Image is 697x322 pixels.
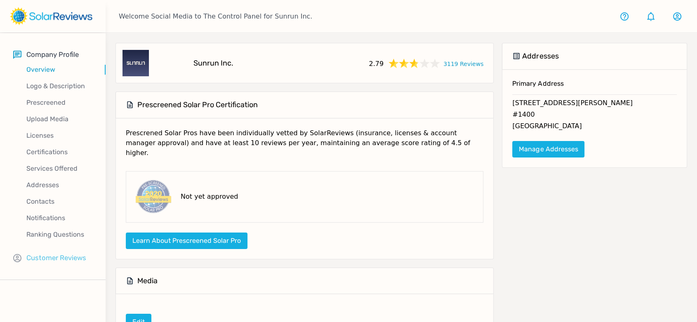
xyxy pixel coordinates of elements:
p: [STREET_ADDRESS][PERSON_NAME] [512,98,677,110]
img: prescreened-badge.png [133,178,172,216]
h5: Media [137,276,158,286]
p: #1400 [512,110,677,121]
a: Certifications [13,144,106,160]
h5: Addresses [522,52,558,61]
h6: Primary Address [512,80,677,94]
h5: Sunrun Inc. [193,59,233,68]
p: Contacts [13,197,106,207]
p: Company Profile [26,49,79,60]
a: Addresses [13,177,106,193]
p: Not yet approved [181,192,238,202]
a: Licenses [13,127,106,144]
p: Licenses [13,131,106,141]
p: Upload Media [13,114,106,124]
span: 2.79 [369,57,384,69]
p: Customer Reviews [26,253,86,263]
p: Ranking Questions [13,230,106,240]
p: Prescreened [13,98,106,108]
a: 3119 Reviews [443,58,483,68]
h5: Prescreened Solar Pro Certification [137,100,258,110]
a: Contacts [13,193,106,210]
a: Services Offered [13,160,106,177]
p: Overview [13,65,106,75]
a: Prescreened [13,94,106,111]
p: Services Offered [13,164,106,174]
a: Logo & Description [13,78,106,94]
a: Ranking Questions [13,226,106,243]
a: Overview [13,61,106,78]
a: Learn about Prescreened Solar Pro [126,237,247,244]
a: Manage Addresses [512,141,584,157]
button: Learn about Prescreened Solar Pro [126,233,247,249]
p: [GEOGRAPHIC_DATA] [512,121,677,133]
p: Notifications [13,213,106,223]
p: Welcome Social Media to The Control Panel for Sunrun Inc. [119,12,312,21]
a: Notifications [13,210,106,226]
p: Prescrened Solar Pros have been individually vetted by SolarReviews (insurance, licenses & accoun... [126,128,483,165]
a: Upload Media [13,111,106,127]
p: Logo & Description [13,81,106,91]
p: Addresses [13,180,106,190]
p: Certifications [13,147,106,157]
